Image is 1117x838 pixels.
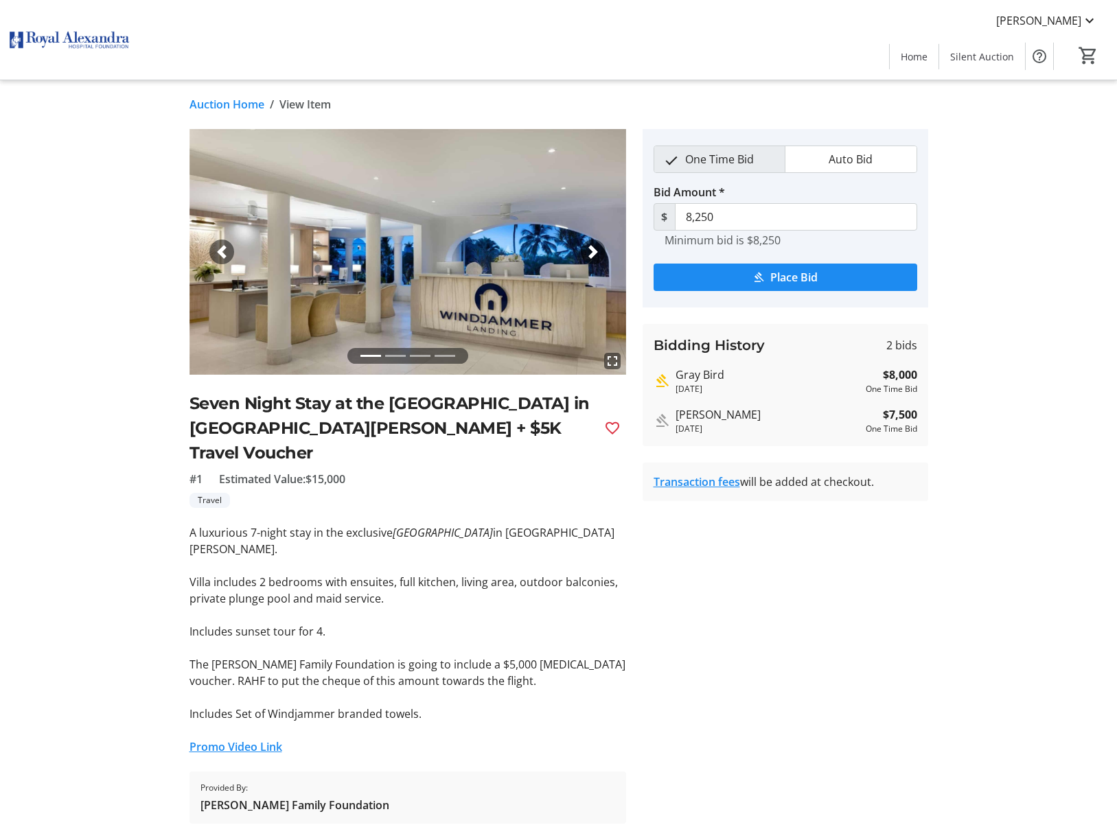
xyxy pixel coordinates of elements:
[189,656,626,689] p: The [PERSON_NAME] Family Foundation is going to include a $5,000 [MEDICAL_DATA] voucher. RAHF to ...
[950,49,1014,64] span: Silent Auction
[677,146,762,172] span: One Time Bid
[654,184,725,200] label: Bid Amount *
[189,471,203,487] span: #1
[189,129,626,375] img: Image
[654,373,670,389] mat-icon: Highest bid
[866,383,917,395] div: One Time Bid
[901,49,928,64] span: Home
[189,739,282,754] a: Promo Video Link
[279,96,331,113] span: View Item
[820,146,881,172] span: Auto Bid
[939,44,1025,69] a: Silent Auction
[996,12,1081,29] span: [PERSON_NAME]
[604,353,621,369] mat-icon: fullscreen
[665,233,781,247] tr-hint: Minimum bid is $8,250
[985,10,1109,32] button: [PERSON_NAME]
[189,96,264,113] a: Auction Home
[890,44,938,69] a: Home
[654,412,670,429] mat-icon: Outbid
[654,335,765,356] h3: Bidding History
[189,574,626,607] p: Villa includes 2 bedrooms with ensuites, full kitchen, living area, outdoor balconies, private pl...
[676,383,860,395] div: [DATE]
[654,474,740,489] a: Transaction fees
[654,474,917,490] div: will be added at checkout.
[270,96,274,113] span: /
[189,391,593,465] h2: Seven Night Stay at the [GEOGRAPHIC_DATA] in [GEOGRAPHIC_DATA][PERSON_NAME] + $5K Travel Voucher
[393,525,493,540] em: [GEOGRAPHIC_DATA]
[219,471,345,487] span: Estimated Value: $15,000
[883,366,917,383] strong: $8,000
[200,797,389,813] span: [PERSON_NAME] Family Foundation
[1026,43,1053,70] button: Help
[654,264,917,291] button: Place Bid
[599,415,626,442] button: Favourite
[886,337,917,353] span: 2 bids
[654,203,676,231] span: $
[1076,43,1101,68] button: Cart
[189,623,626,640] p: Includes sunset tour for 4.
[676,366,860,383] div: Gray Bird
[189,524,626,557] p: A luxurious 7-night stay in the exclusive in [GEOGRAPHIC_DATA][PERSON_NAME].
[200,782,389,794] span: Provided By:
[676,423,860,435] div: [DATE]
[8,5,130,74] img: Royal Alexandra Hospital Foundation's Logo
[883,406,917,423] strong: $7,500
[770,269,818,286] span: Place Bid
[676,406,860,423] div: [PERSON_NAME]
[866,423,917,435] div: One Time Bid
[189,706,626,722] p: Includes Set of Windjammer branded towels.
[189,493,230,508] tr-label-badge: Travel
